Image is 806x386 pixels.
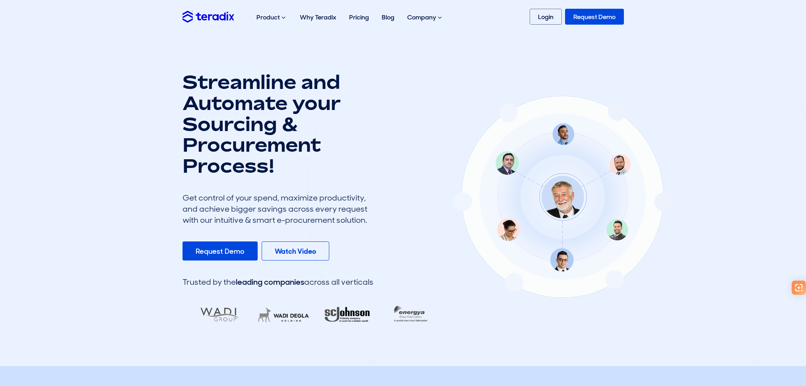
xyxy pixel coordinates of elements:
a: Watch Video [262,241,329,261]
div: Product [250,5,293,30]
iframe: Chatbot [754,334,795,375]
img: RA [310,302,374,328]
img: Teradix logo [183,11,234,22]
img: LifeMakers [246,302,311,328]
a: Request Demo [183,241,258,261]
a: Why Teradix [293,5,343,30]
span: leading companies [236,277,304,287]
a: Request Demo [565,9,624,25]
div: Trusted by the across all verticals [183,276,373,288]
a: Pricing [343,5,375,30]
div: Get control of your spend, maximize productivity, and achieve bigger savings across every request... [183,192,373,226]
h1: Streamline and Automate your Sourcing & Procurement Process! [183,71,373,176]
b: Watch Video [275,247,316,256]
div: Company [401,5,450,30]
a: Login [530,9,562,25]
a: Blog [375,5,401,30]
